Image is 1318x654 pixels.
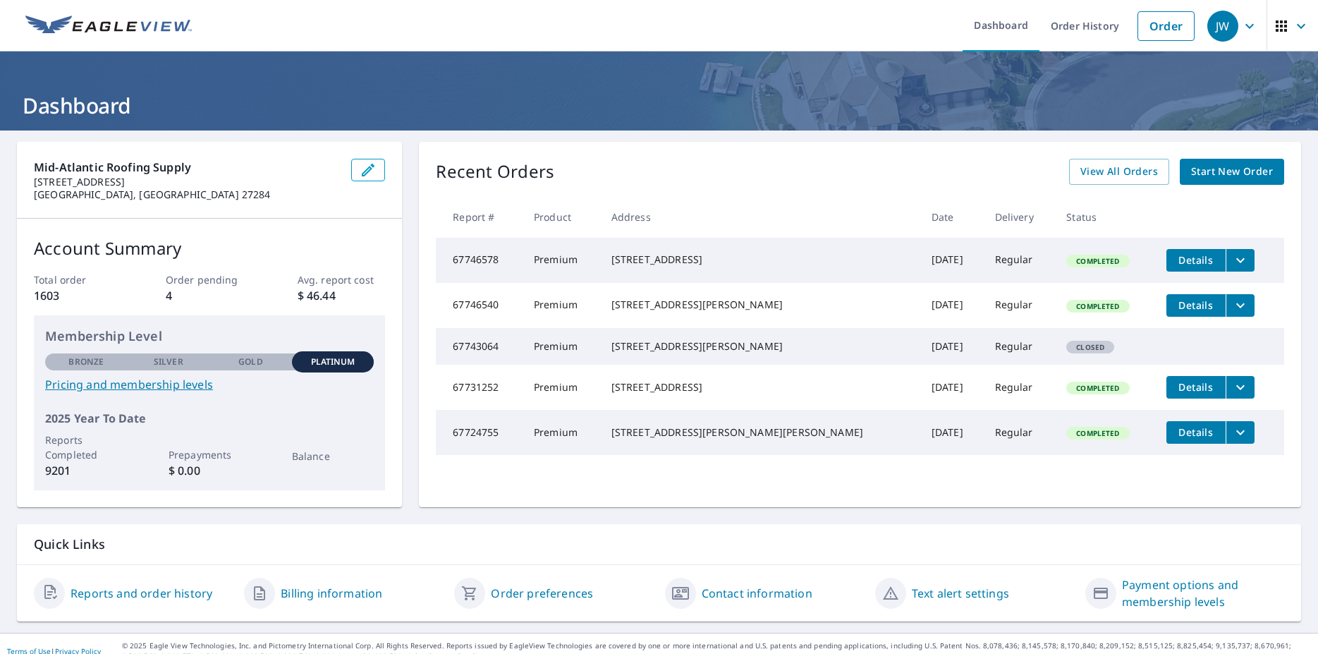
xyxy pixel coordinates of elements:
p: Reports Completed [45,432,128,462]
span: Closed [1068,342,1113,352]
th: Date [920,196,984,238]
span: Details [1175,253,1217,267]
td: Premium [523,328,600,365]
a: Pricing and membership levels [45,376,374,393]
a: Order preferences [491,585,593,602]
p: $ 0.00 [169,462,251,479]
a: Order [1137,11,1195,41]
span: Details [1175,425,1217,439]
p: Account Summary [34,236,385,261]
td: Regular [984,410,1056,455]
td: [DATE] [920,238,984,283]
img: EV Logo [25,16,192,37]
button: filesDropdownBtn-67746540 [1226,294,1255,317]
th: Report # [436,196,523,238]
th: Product [523,196,600,238]
td: [DATE] [920,365,984,410]
td: 67724755 [436,410,523,455]
td: Regular [984,283,1056,328]
p: 2025 Year To Date [45,410,374,427]
p: Gold [238,356,262,368]
td: [DATE] [920,328,984,365]
p: Bronze [68,356,104,368]
td: Premium [523,283,600,328]
p: [STREET_ADDRESS] [34,176,340,188]
p: Membership Level [45,327,374,346]
td: 67746578 [436,238,523,283]
p: Silver [154,356,183,368]
button: detailsBtn-67724755 [1166,421,1226,444]
p: Quick Links [34,535,1284,553]
p: [GEOGRAPHIC_DATA], [GEOGRAPHIC_DATA] 27284 [34,188,340,201]
button: detailsBtn-67746540 [1166,294,1226,317]
span: Details [1175,298,1217,312]
h1: Dashboard [17,91,1301,120]
td: 67746540 [436,283,523,328]
th: Address [600,196,920,238]
p: $ 46.44 [298,287,386,304]
th: Status [1055,196,1155,238]
p: Total order [34,272,122,287]
div: [STREET_ADDRESS][PERSON_NAME] [611,339,909,353]
a: Text alert settings [912,585,1009,602]
p: Avg. report cost [298,272,386,287]
button: detailsBtn-67746578 [1166,249,1226,272]
p: Mid-Atlantic Roofing Supply [34,159,340,176]
td: [DATE] [920,410,984,455]
span: Completed [1068,383,1128,393]
button: filesDropdownBtn-67731252 [1226,376,1255,399]
div: [STREET_ADDRESS] [611,380,909,394]
span: Completed [1068,428,1128,438]
td: [DATE] [920,283,984,328]
p: Platinum [311,356,355,368]
button: filesDropdownBtn-67724755 [1226,421,1255,444]
td: 67731252 [436,365,523,410]
span: Completed [1068,301,1128,311]
button: detailsBtn-67731252 [1166,376,1226,399]
p: 9201 [45,462,128,479]
td: 67743064 [436,328,523,365]
td: Premium [523,410,600,455]
div: [STREET_ADDRESS][PERSON_NAME][PERSON_NAME] [611,425,909,440]
p: Order pending [166,272,254,287]
p: Balance [292,449,374,464]
a: Payment options and membership levels [1122,576,1284,610]
td: Premium [523,238,600,283]
span: View All Orders [1080,163,1158,181]
a: Billing information [281,585,382,602]
p: Prepayments [169,447,251,462]
a: View All Orders [1069,159,1169,185]
span: Start New Order [1191,163,1273,181]
a: Contact information [702,585,812,602]
span: Completed [1068,256,1128,266]
td: Regular [984,328,1056,365]
p: 4 [166,287,254,304]
p: Recent Orders [436,159,554,185]
span: Details [1175,380,1217,394]
td: Regular [984,365,1056,410]
td: Premium [523,365,600,410]
p: 1603 [34,287,122,304]
div: [STREET_ADDRESS][PERSON_NAME] [611,298,909,312]
button: filesDropdownBtn-67746578 [1226,249,1255,272]
th: Delivery [984,196,1056,238]
a: Start New Order [1180,159,1284,185]
a: Reports and order history [71,585,212,602]
div: [STREET_ADDRESS] [611,253,909,267]
td: Regular [984,238,1056,283]
div: JW [1207,11,1238,42]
